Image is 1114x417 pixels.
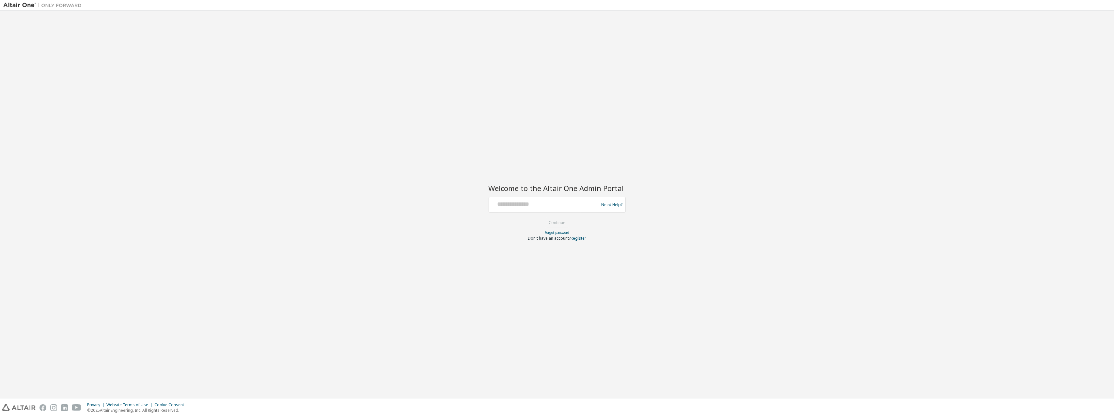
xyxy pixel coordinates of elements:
img: linkedin.svg [61,404,68,411]
div: Cookie Consent [154,402,188,408]
div: Website Terms of Use [106,402,154,408]
a: Register [571,235,586,241]
img: altair_logo.svg [2,404,36,411]
span: Don't have an account? [528,235,571,241]
img: instagram.svg [50,404,57,411]
a: Forgot password [545,230,569,235]
img: facebook.svg [39,404,46,411]
a: Need Help? [602,204,623,205]
img: youtube.svg [72,404,81,411]
img: Altair One [3,2,85,8]
div: Privacy [87,402,106,408]
p: © 2025 Altair Engineering, Inc. All Rights Reserved. [87,408,188,413]
h2: Welcome to the Altair One Admin Portal [489,184,626,193]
